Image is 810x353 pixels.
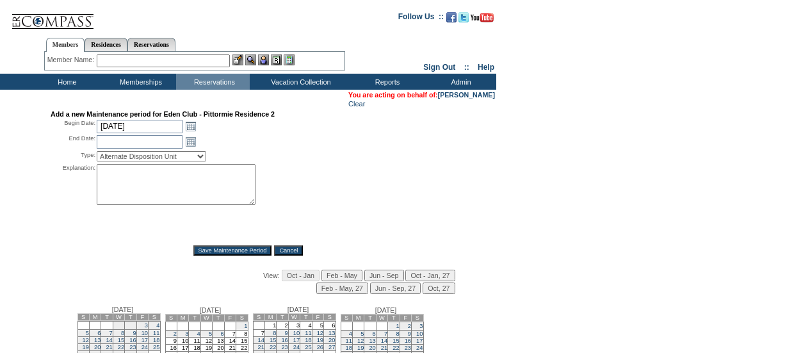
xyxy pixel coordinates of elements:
td: 16 [165,345,177,352]
a: 7 [109,330,113,336]
a: 13 [94,337,101,343]
a: 9 [285,330,288,336]
a: 23 [129,344,136,350]
td: 18 [189,345,200,352]
td: M [89,314,101,321]
a: 1 [244,323,247,329]
td: 1 [113,322,124,330]
td: T [189,315,200,322]
a: 2 [408,323,411,329]
img: b_edit.gif [232,54,243,65]
td: Reservations [176,74,250,90]
a: 13 [369,338,375,344]
td: T [277,314,288,321]
td: Vacation Collection [250,74,349,90]
td: S [324,314,336,321]
a: 20 [369,345,375,351]
td: F [312,314,323,321]
a: 18 [305,337,311,343]
a: 17 [293,337,300,343]
a: 19 [83,344,89,350]
img: Compass Home [11,3,94,29]
td: 17 [177,345,188,352]
a: 15 [393,338,399,344]
td: 3 [288,322,300,330]
input: Save Maintenance Period [193,245,272,256]
a: 14 [258,337,264,343]
a: 13 [328,330,335,336]
input: Cancel [274,245,303,256]
a: 10 [416,331,423,337]
a: 4 [197,331,200,337]
a: 16 [129,337,136,343]
a: 6 [373,331,376,337]
a: 4 [349,331,352,337]
td: 22 [236,345,248,352]
td: S [149,314,160,321]
td: T [125,314,136,321]
a: 11 [346,338,352,344]
a: 14 [106,337,112,343]
a: 22 [118,344,124,350]
a: 3 [419,323,423,329]
a: 27 [328,344,335,350]
a: Follow us on Twitter [458,16,469,24]
div: Explanation: [51,164,95,236]
td: Admin [423,74,496,90]
td: 7 [224,331,236,338]
td: 12 [200,338,212,345]
div: Member Name: [47,54,97,65]
a: 15 [270,337,276,343]
td: 2 [125,322,136,330]
span: [DATE] [200,306,222,314]
a: 10 [293,330,300,336]
a: 16 [281,337,288,343]
span: :: [464,63,469,72]
a: 17 [416,338,423,344]
td: T [101,314,113,321]
td: 5 [312,322,323,330]
input: Oct - Jan, 27 [405,270,455,281]
a: 5 [209,331,212,337]
a: 24 [293,344,300,350]
td: W [376,315,387,322]
img: Subscribe to our YouTube Channel [471,13,494,22]
td: M [264,314,276,321]
a: 14 [381,338,387,344]
a: 22 [393,345,399,351]
img: Impersonate [258,54,269,65]
a: 19 [317,337,323,343]
td: F [400,315,411,322]
td: Home [29,74,102,90]
img: Reservations [271,54,282,65]
input: Jun - Sep [364,270,404,281]
td: 20 [213,345,224,352]
a: 8 [273,330,276,336]
td: 7 [253,330,264,337]
input: Jun - Sep, 27 [370,283,421,294]
a: 25 [153,344,159,350]
a: Sign Out [423,63,455,72]
td: M [177,315,188,322]
a: 6 [220,331,223,337]
td: 2 [277,322,288,330]
strong: Add a new Maintenance period for Eden Club - Pittormie Residence 2 [51,110,275,118]
a: 25 [305,344,311,350]
a: 2 [174,331,177,337]
td: 1 [264,322,276,330]
a: 16 [405,338,411,344]
a: Members [46,38,85,52]
a: 17 [142,337,148,343]
a: 18 [346,345,352,351]
td: 15 [236,338,248,345]
td: W [200,315,212,322]
td: T [388,315,400,322]
div: Begin Date: [51,119,95,133]
a: 22 [270,344,276,350]
td: F [136,314,148,321]
td: 6 [324,322,336,330]
td: T [300,314,312,321]
td: S [236,315,248,322]
a: 20 [328,337,335,343]
td: 19 [200,345,212,352]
